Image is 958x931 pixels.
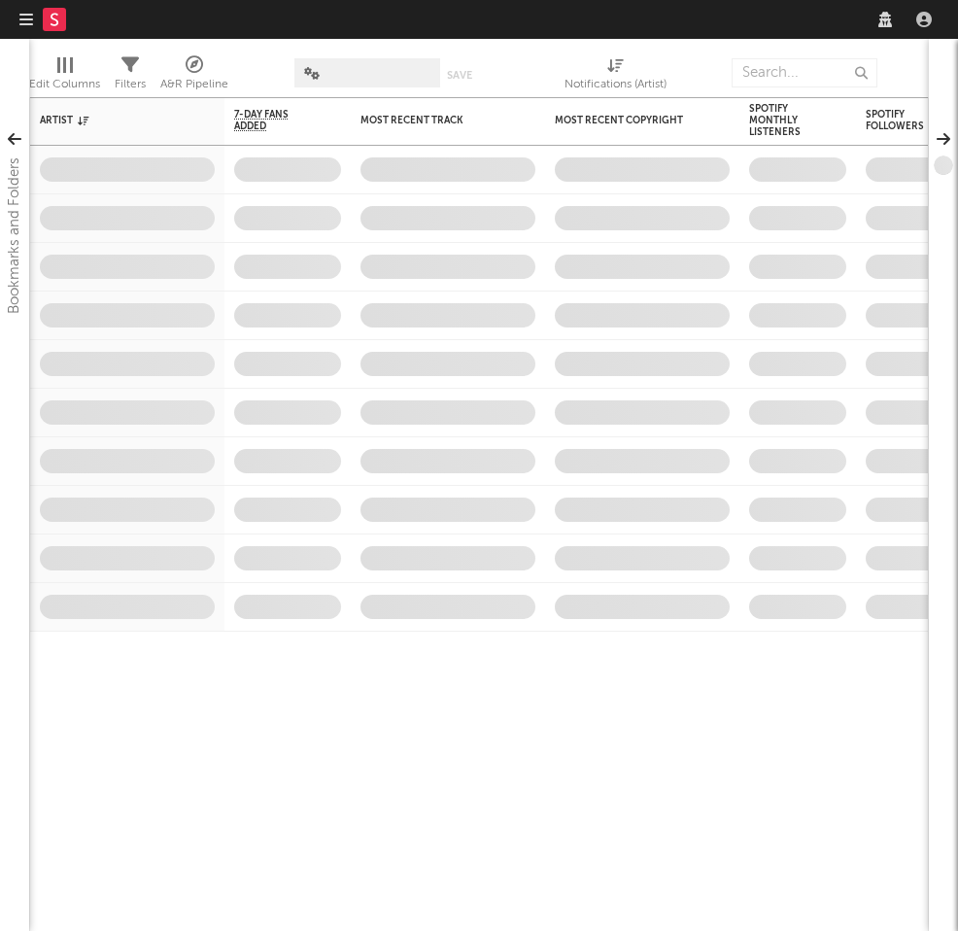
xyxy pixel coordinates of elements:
input: Search... [732,58,877,87]
div: Spotify Monthly Listeners [749,103,817,138]
div: Spotify Followers [866,109,934,132]
div: Artist [40,115,186,126]
div: Notifications (Artist) [565,73,667,96]
div: Edit Columns [29,49,100,105]
div: Filters [115,73,146,96]
div: Edit Columns [29,73,100,96]
button: Save [447,70,472,81]
div: A&R Pipeline [160,49,228,105]
div: A&R Pipeline [160,73,228,96]
div: Filters [115,49,146,105]
div: Most Recent Copyright [555,115,701,126]
div: Most Recent Track [360,115,506,126]
span: 7-Day Fans Added [234,109,312,132]
div: Bookmarks and Folders [3,157,26,314]
div: Notifications (Artist) [565,49,667,105]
